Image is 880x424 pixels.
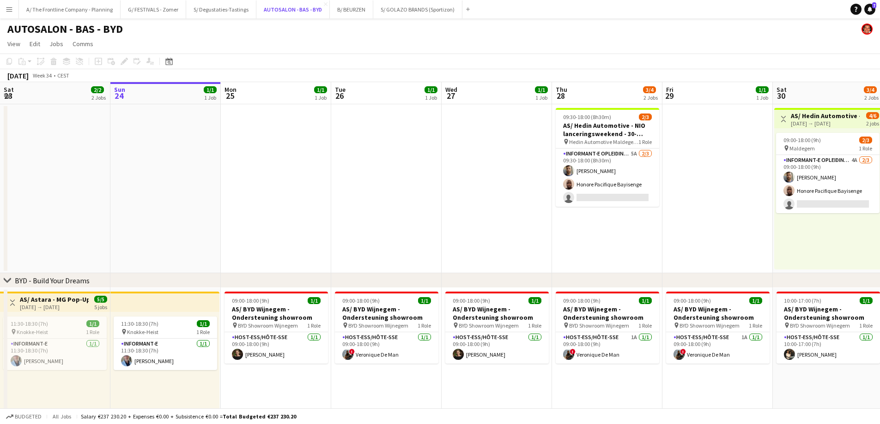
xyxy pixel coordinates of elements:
[373,0,462,18] button: S/ GOLAZO BRANDS (Sportizon)
[643,86,656,93] span: 3/4
[777,85,787,94] span: Sat
[784,297,821,304] span: 10:00-17:00 (7h)
[15,276,90,285] div: BYD - Build Your Dreams
[30,72,54,79] span: Week 34
[556,108,659,207] app-job-card: 09:30-18:00 (8h30m)2/3AS/ Hedin Automotive - NIO lanceringsweekend - 30-31/08, 06-07/09 en 13-14/...
[30,40,40,48] span: Edit
[20,304,89,311] div: [DATE] → [DATE]
[186,0,256,18] button: S/ Degustaties-Tastings
[225,85,237,94] span: Mon
[777,292,880,364] div: 10:00-17:00 (7h)1/1AS/ BYD Wijnegem - Ondersteuning showroom BYD Showroom Wijnegem1 RoleHost-ess/...
[17,328,48,335] span: Knokke-Heist
[127,328,158,335] span: Knokke-Heist
[872,2,876,8] span: 7
[3,317,107,370] app-job-card: 11:30-18:30 (7h)1/1 Knokke-Heist1 RoleInformant-e1/111:30-18:30 (7h)[PERSON_NAME]
[749,322,762,329] span: 1 Role
[563,297,601,304] span: 09:00-18:00 (9h)
[81,413,296,420] div: Salary €237 230.20 + Expenses €0.00 + Subsistence €0.00 =
[232,297,269,304] span: 09:00-18:00 (9h)
[777,305,880,322] h3: AS/ BYD Wijnegem - Ondersteuning showroom
[862,24,873,35] app-user-avatar: Peter Desart
[556,85,567,94] span: Thu
[51,413,73,420] span: All jobs
[459,322,519,329] span: BYD Showroom Wijnegem
[315,94,327,101] div: 1 Job
[204,94,216,101] div: 1 Job
[418,297,431,304] span: 1/1
[225,305,328,322] h3: AS/ BYD Wijnegem - Ondersteuning showroom
[790,322,850,329] span: BYD Showroom Wijnegem
[91,94,106,101] div: 2 Jobs
[418,322,431,329] span: 1 Role
[866,112,879,119] span: 4/6
[335,332,438,364] app-card-role: Host-ess/Hôte-sse1/109:00-18:00 (9h)!Veronique De Man
[114,317,217,370] div: 11:30-18:30 (7h)1/1 Knokke-Heist1 RoleInformant-e1/111:30-18:30 (7h)[PERSON_NAME]
[223,90,237,101] span: 25
[225,292,328,364] app-job-card: 09:00-18:00 (9h)1/1AS/ BYD Wijnegem - Ondersteuning showroom BYD Showroom Wijnegem1 RoleHost-ess/...
[556,305,659,322] h3: AS/ BYD Wijnegem - Ondersteuning showroom
[113,90,125,101] span: 24
[666,305,770,322] h3: AS/ BYD Wijnegem - Ondersteuning showroom
[556,292,659,364] app-job-card: 09:00-18:00 (9h)1/1AS/ BYD Wijnegem - Ondersteuning showroom BYD Showroom Wijnegem1 RoleHost-ess/...
[49,40,63,48] span: Jobs
[86,320,99,327] span: 1/1
[57,72,69,79] div: CEST
[783,137,821,143] span: 09:00-18:00 (9h)
[335,305,438,322] h3: AS/ BYD Wijnegem - Ondersteuning showroom
[554,90,567,101] span: 28
[197,320,210,327] span: 1/1
[7,22,123,36] h1: AUTOSALON - BAS - BYD
[775,90,787,101] span: 30
[7,71,29,80] div: [DATE]
[570,349,576,354] span: !
[776,133,880,213] app-job-card: 09:00-18:00 (9h)2/3 Maldegem1 RoleInformant-e Opleiding - Formation4A2/309:00-18:00 (9h)[PERSON_N...
[749,297,762,304] span: 1/1
[69,38,97,50] a: Comms
[666,332,770,364] app-card-role: Host-ess/Hôte-sse1A1/109:00-18:00 (9h)!Veronique De Man
[335,85,346,94] span: Tue
[638,322,652,329] span: 1 Role
[26,38,44,50] a: Edit
[445,332,549,364] app-card-role: Host-ess/Hôte-sse1/109:00-18:00 (9h)[PERSON_NAME]
[445,292,549,364] app-job-card: 09:00-18:00 (9h)1/1AS/ BYD Wijnegem - Ondersteuning showroom BYD Showroom Wijnegem1 RoleHost-ess/...
[11,320,48,327] span: 11:30-18:30 (7h)
[638,138,652,145] span: 1 Role
[864,4,875,15] a: 7
[643,94,658,101] div: 2 Jobs
[223,413,296,420] span: Total Budgeted €237 230.20
[330,0,373,18] button: B/ BEURZEN
[864,94,879,101] div: 2 Jobs
[791,120,860,127] div: [DATE] → [DATE]
[204,86,217,93] span: 1/1
[335,292,438,364] app-job-card: 09:00-18:00 (9h)1/1AS/ BYD Wijnegem - Ondersteuning showroom BYD Showroom Wijnegem1 RoleHost-ess/...
[7,40,20,48] span: View
[121,0,186,18] button: G/ FESTIVALS - Zomer
[348,322,408,329] span: BYD Showroom Wijnegem
[535,86,548,93] span: 1/1
[789,145,815,152] span: Maldegem
[225,332,328,364] app-card-role: Host-ess/Hôte-sse1/109:00-18:00 (9h)[PERSON_NAME]
[674,297,711,304] span: 09:00-18:00 (9h)
[528,297,541,304] span: 1/1
[256,0,330,18] button: AUTOSALON - BAS - BYD
[94,296,107,303] span: 5/5
[15,413,42,420] span: Budgeted
[535,94,547,101] div: 1 Job
[639,297,652,304] span: 1/1
[859,137,872,143] span: 2/3
[666,292,770,364] app-job-card: 09:00-18:00 (9h)1/1AS/ BYD Wijnegem - Ondersteuning showroom BYD Showroom Wijnegem1 RoleHost-ess/...
[73,40,93,48] span: Comms
[4,85,14,94] span: Sat
[114,339,217,370] app-card-role: Informant-e1/111:30-18:30 (7h)[PERSON_NAME]
[445,85,457,94] span: Wed
[238,322,298,329] span: BYD Showroom Wijnegem
[5,412,43,422] button: Budgeted
[556,332,659,364] app-card-role: Host-ess/Hôte-sse1A1/109:00-18:00 (9h)!Veronique De Man
[859,322,873,329] span: 1 Role
[556,121,659,138] h3: AS/ Hedin Automotive - NIO lanceringsweekend - 30-31/08, 06-07/09 en 13-14/09
[349,349,355,354] span: !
